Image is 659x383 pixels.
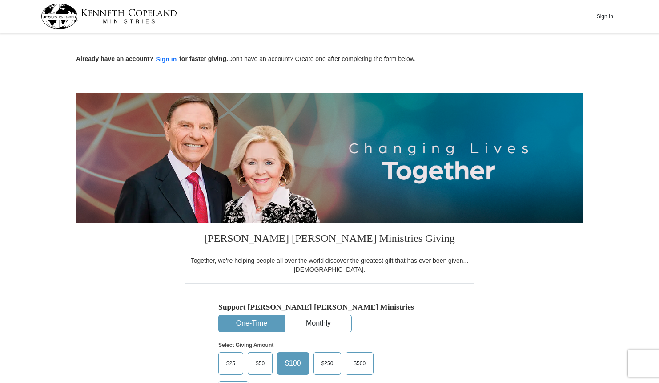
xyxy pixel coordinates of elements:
[317,357,338,370] span: $250
[76,54,583,65] p: Don't have an account? Create one after completing the form below.
[41,4,177,29] img: kcm-header-logo.svg
[153,54,180,65] button: Sign in
[349,357,370,370] span: $500
[185,223,474,256] h3: [PERSON_NAME] [PERSON_NAME] Ministries Giving
[251,357,269,370] span: $50
[591,9,618,23] button: Sign In
[222,357,240,370] span: $25
[76,55,228,62] strong: Already have an account? for faster giving.
[218,342,273,348] strong: Select Giving Amount
[285,315,351,332] button: Monthly
[218,302,441,312] h5: Support [PERSON_NAME] [PERSON_NAME] Ministries
[219,315,285,332] button: One-Time
[185,256,474,274] div: Together, we're helping people all over the world discover the greatest gift that has ever been g...
[281,357,305,370] span: $100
